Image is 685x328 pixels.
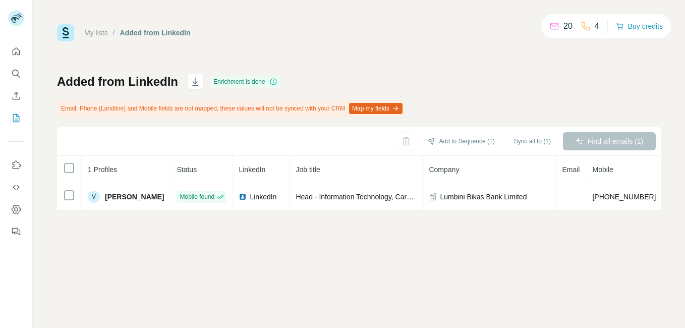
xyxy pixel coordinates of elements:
span: LinkedIn [250,192,276,202]
button: Quick start [8,42,24,61]
button: Use Surfe on LinkedIn [8,156,24,174]
li: / [113,28,115,38]
button: Dashboard [8,200,24,218]
span: Company [429,166,459,174]
div: Enrichment is done [210,76,280,88]
span: [PHONE_NUMBER] [592,193,656,201]
span: Mobile found [180,192,214,201]
button: Use Surfe API [8,178,24,196]
img: LinkedIn logo [239,193,247,201]
span: Sync all to (1) [514,137,551,146]
span: Status [177,166,197,174]
img: Surfe Logo [57,24,74,41]
button: Buy credits [616,19,663,33]
button: Sync all to (1) [507,134,558,149]
button: Search [8,65,24,83]
div: Added from LinkedIn [120,28,191,38]
button: Map my fields [349,103,403,114]
p: 4 [595,20,599,32]
div: V [88,191,100,203]
span: 1 Profiles [88,166,117,174]
button: Enrich CSV [8,87,24,105]
a: My lists [84,29,108,37]
span: Job title [296,166,320,174]
button: My lists [8,109,24,127]
p: 20 [563,20,573,32]
button: Feedback [8,223,24,241]
span: LinkedIn [239,166,265,174]
span: Email [562,166,580,174]
span: Mobile [592,166,613,174]
span: Head - Information Technology, Card & Digital Banking [296,193,466,201]
span: [PERSON_NAME] [105,192,164,202]
button: Add to Sequence (1) [420,134,502,149]
div: Email, Phone (Landline) and Mobile fields are not mapped, these values will not be synced with yo... [57,100,405,117]
span: Lumbini Bikas Bank Limited [440,192,527,202]
h1: Added from LinkedIn [57,74,178,90]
